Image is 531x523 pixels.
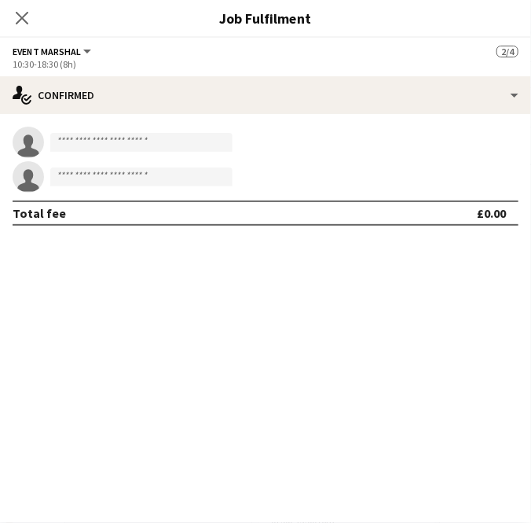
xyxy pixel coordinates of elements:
[496,46,518,57] span: 2/4
[477,205,506,221] div: £0.00
[13,46,81,57] span: Event Marshal
[13,46,93,57] button: Event Marshal
[13,58,518,70] div: 10:30-18:30 (8h)
[13,205,66,221] div: Total fee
